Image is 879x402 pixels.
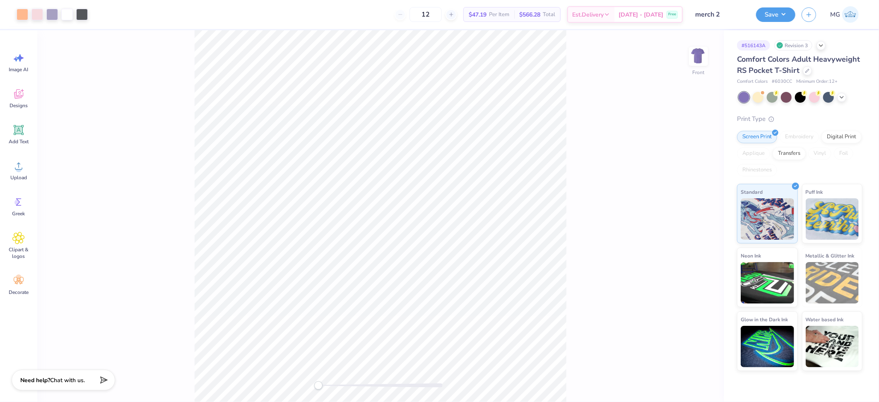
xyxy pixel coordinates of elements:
[10,174,27,181] span: Upload
[10,102,28,109] span: Designs
[741,188,763,196] span: Standard
[693,69,705,76] div: Front
[690,48,707,65] img: Front
[806,315,844,324] span: Water based Ink
[772,78,792,85] span: # 6030CC
[519,10,540,19] span: $566.28
[741,198,794,240] img: Standard
[737,40,770,51] div: # 516143A
[689,6,750,23] input: Untitled Design
[543,10,555,19] span: Total
[737,131,777,143] div: Screen Print
[741,262,794,303] img: Neon Ink
[756,7,795,22] button: Save
[806,326,859,367] img: Water based Ink
[409,7,442,22] input: – –
[741,251,761,260] span: Neon Ink
[780,131,819,143] div: Embroidery
[808,147,831,160] div: Vinyl
[489,10,509,19] span: Per Item
[314,381,323,390] div: Accessibility label
[774,40,812,51] div: Revision 3
[842,6,859,23] img: Mary Grace
[821,131,862,143] div: Digital Print
[830,10,840,19] span: MG
[50,376,85,384] span: Chat with us.
[806,262,859,303] img: Metallic & Glitter Ink
[806,188,823,196] span: Puff Ink
[737,54,860,75] span: Comfort Colors Adult Heavyweight RS Pocket T-Shirt
[9,289,29,296] span: Decorate
[826,6,862,23] a: MG
[20,376,50,384] strong: Need help?
[773,147,806,160] div: Transfers
[668,12,676,17] span: Free
[737,114,862,124] div: Print Type
[796,78,838,85] span: Minimum Order: 12 +
[737,147,770,160] div: Applique
[806,198,859,240] img: Puff Ink
[834,147,853,160] div: Foil
[737,164,777,176] div: Rhinestones
[572,10,604,19] span: Est. Delivery
[741,315,788,324] span: Glow in the Dark Ink
[619,10,663,19] span: [DATE] - [DATE]
[737,78,768,85] span: Comfort Colors
[9,138,29,145] span: Add Text
[469,10,486,19] span: $47.19
[741,326,794,367] img: Glow in the Dark Ink
[5,246,32,260] span: Clipart & logos
[806,251,855,260] span: Metallic & Glitter Ink
[12,210,25,217] span: Greek
[9,66,29,73] span: Image AI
